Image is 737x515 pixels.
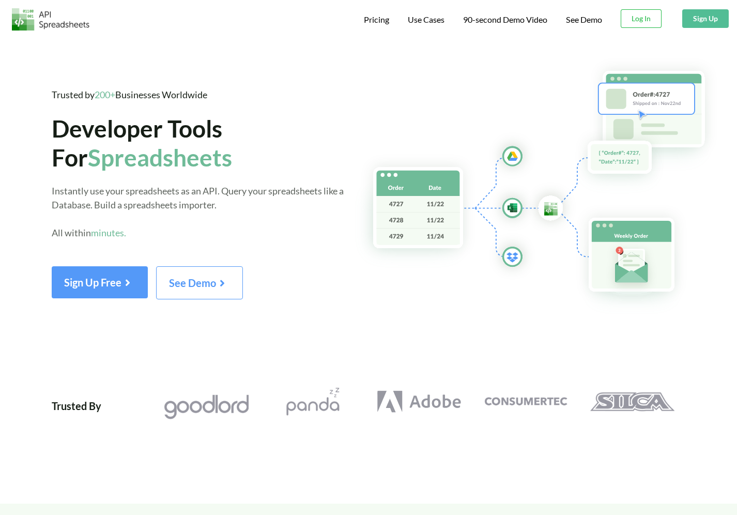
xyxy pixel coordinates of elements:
span: Use Cases [408,14,444,24]
img: Consumertec Logo [483,388,569,416]
div: Trusted By [52,388,101,421]
img: Adobe Logo [377,388,462,416]
span: See Demo [169,277,230,289]
img: Logo.png [12,8,89,31]
a: Goodlord Logo [153,388,259,421]
span: 90-second Demo Video [463,16,547,24]
a: Adobe Logo [366,388,472,416]
a: Pandazzz Logo [259,388,366,416]
span: Sign Up Free [64,276,135,289]
button: Log In [621,9,662,28]
span: Developer Tools For [52,114,232,171]
span: Trusted by Businesses Worldwide [52,89,207,100]
img: Silca Logo [590,388,675,416]
button: Sign Up [682,9,729,28]
button: See Demo [156,266,243,299]
a: See Demo [156,280,243,289]
a: See Demo [566,14,602,25]
span: Spreadsheets [88,143,232,172]
img: Pandazzz Logo [270,388,356,416]
span: Pricing [364,14,389,24]
span: minutes. [91,227,126,238]
a: Silca Logo [579,388,685,416]
span: Instantly use your spreadsheets as an API. Query your spreadsheets like a Database. Build a sprea... [52,185,344,238]
img: Goodlord Logo [164,393,249,421]
img: Hero Spreadsheet Flow [354,57,737,315]
a: Consumertec Logo [472,388,579,416]
span: 200+ [95,89,115,100]
button: Sign Up Free [52,266,148,298]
